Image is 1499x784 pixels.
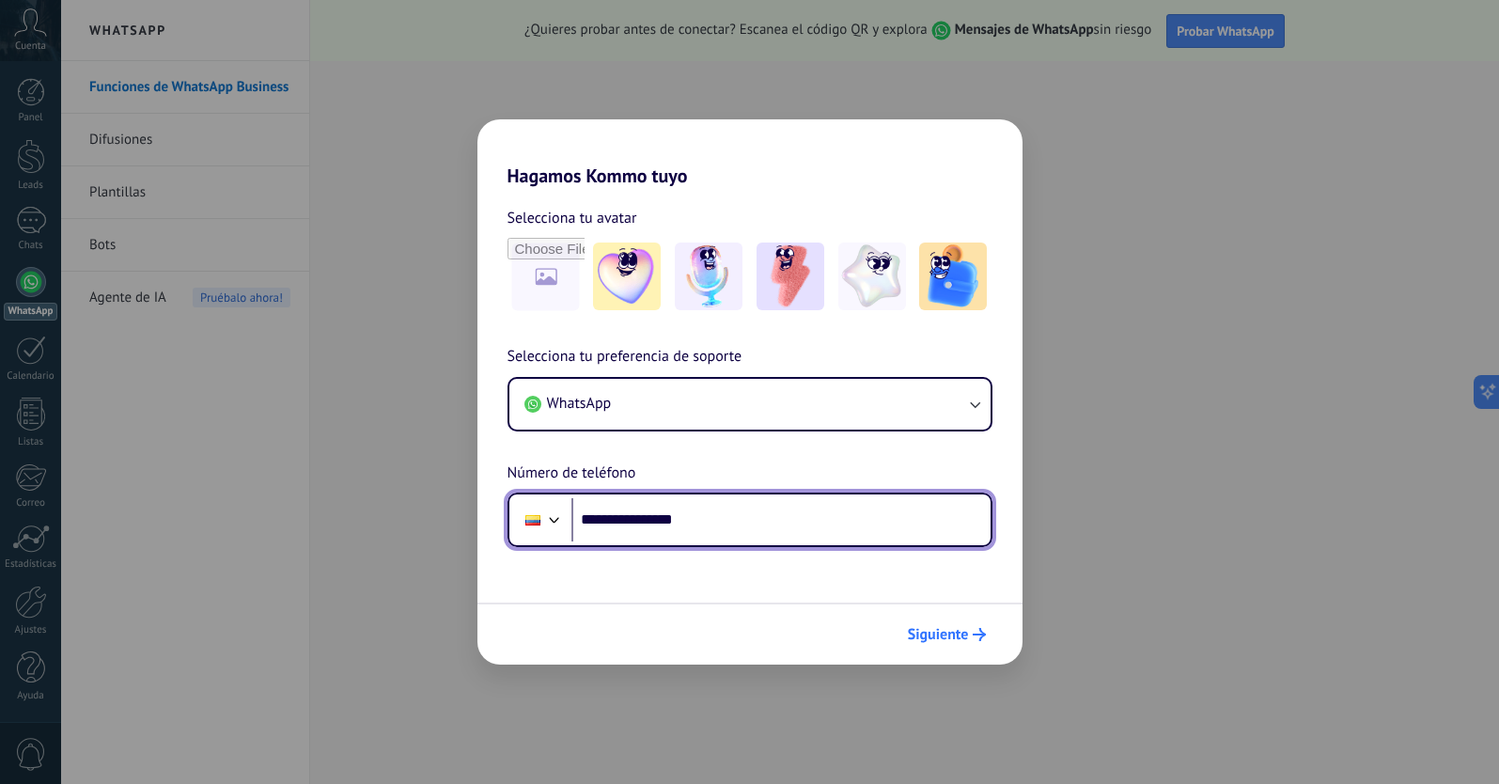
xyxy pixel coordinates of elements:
img: -1.jpeg [593,243,661,310]
span: Selecciona tu preferencia de soporte [507,345,742,369]
img: -2.jpeg [675,243,742,310]
div: Ecuador: + 593 [515,500,551,540]
span: Número de teléfono [507,462,636,486]
button: Siguiente [899,619,994,651]
span: Selecciona tu avatar [507,206,637,230]
span: Siguiente [908,628,969,641]
img: -3.jpeg [757,243,824,310]
button: WhatsApp [509,379,991,430]
h2: Hagamos Kommo tuyo [477,119,1023,187]
img: -4.jpeg [838,243,906,310]
span: WhatsApp [547,394,612,413]
img: -5.jpeg [919,243,987,310]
